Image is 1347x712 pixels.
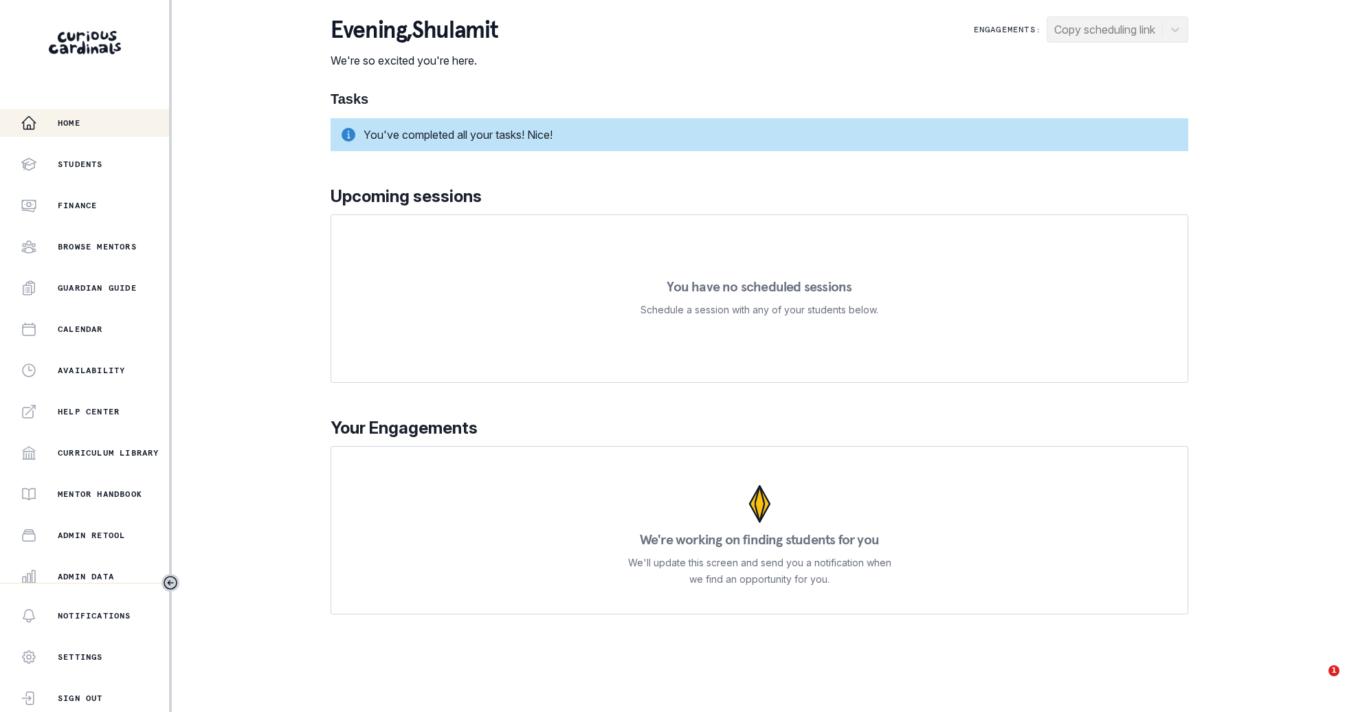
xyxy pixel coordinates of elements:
[58,159,103,170] p: Students
[58,652,103,663] p: Settings
[331,16,498,44] p: evening , Shulamit
[974,24,1041,35] p: Engagements:
[58,365,125,376] p: Availability
[58,324,103,335] p: Calendar
[641,302,878,318] p: Schedule a session with any of your students below.
[58,406,120,417] p: Help Center
[627,555,891,588] p: We'll update this screen and send you a notification when we find an opportunity for you.
[331,52,498,69] p: We're so excited you're here.
[331,184,1188,209] p: Upcoming sessions
[58,241,137,252] p: Browse Mentors
[58,118,80,129] p: Home
[58,571,114,582] p: Admin Data
[667,280,851,293] p: You have no scheduled sessions
[1300,665,1333,698] iframe: Intercom live chat
[58,447,159,458] p: Curriculum Library
[331,91,1188,107] h1: Tasks
[162,574,179,592] button: Toggle sidebar
[58,200,97,211] p: Finance
[58,693,103,704] p: Sign Out
[58,282,137,293] p: Guardian Guide
[49,31,121,54] img: Curious Cardinals Logo
[58,489,142,500] p: Mentor Handbook
[640,533,879,546] p: We're working on finding students for you
[331,416,1188,441] p: Your Engagements
[331,118,1188,151] div: You've completed all your tasks! Nice!
[58,530,125,541] p: Admin Retool
[58,610,131,621] p: Notifications
[1328,665,1339,676] span: 1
